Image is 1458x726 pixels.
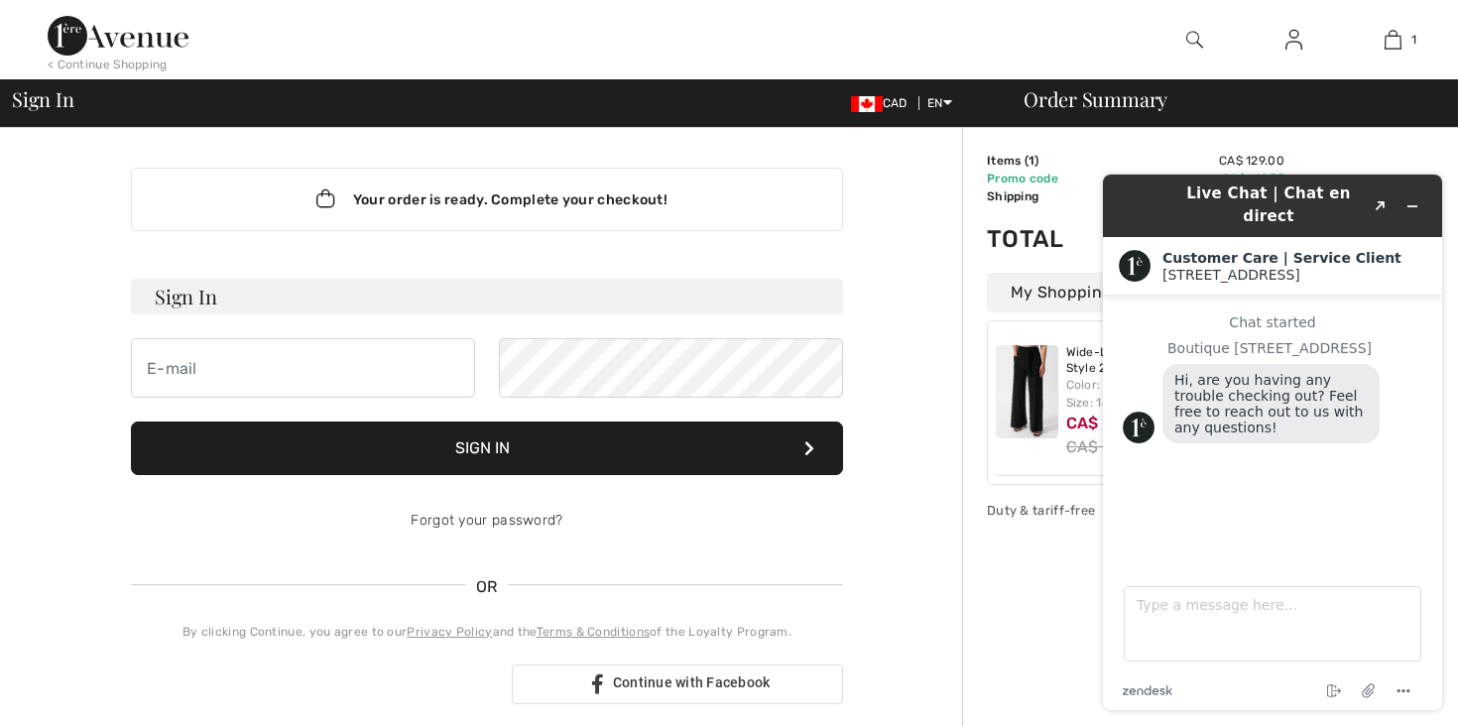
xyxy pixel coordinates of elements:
[1087,159,1458,726] iframe: Find more information here
[1285,28,1302,52] img: My Info
[987,501,1284,520] div: Duty & tariff-free | Uninterrupted shipping
[1066,376,1276,412] div: Color: Black Size: 14
[121,663,506,706] iframe: Sign in with Google Button
[613,674,771,690] span: Continue with Facebook
[1000,89,1446,109] div: Order Summary
[407,625,492,639] a: Privacy Policy
[987,273,1284,312] div: My Shopping Bag (1 Item)
[512,665,843,704] a: Continue with Facebook
[131,623,843,641] div: By clicking Continue, you agree to our and the of the Loyalty Program.
[1186,28,1203,52] img: search the website
[47,14,87,32] span: Chat
[851,96,883,112] img: Canadian Dollar
[12,89,73,109] span: Sign In
[987,152,1096,170] td: Items ( )
[851,96,915,110] span: CAD
[48,16,188,56] img: 1ère Avenue
[996,345,1058,438] img: Wide-Leg Mid-Rise Trousers Style 251249
[1066,437,1129,456] s: CA$ 199
[131,168,843,231] div: Your order is ready. Complete your checkout!
[1066,345,1276,376] a: Wide-Leg Mid-Rise Trousers Style 251249
[466,575,508,599] span: OR
[1029,154,1034,168] span: 1
[987,187,1096,205] td: Shipping
[1344,28,1441,52] a: 1
[1270,28,1318,53] a: Sign In
[987,205,1096,273] td: Total
[927,96,952,110] span: EN
[1096,152,1284,170] td: CA$ 129.00
[1385,28,1401,52] img: My Bag
[131,279,843,314] h3: Sign In
[537,625,650,639] a: Terms & Conditions
[987,170,1096,187] td: Promo code
[411,512,562,529] a: Forgot your password?
[1411,31,1416,49] span: 1
[48,56,168,73] div: < Continue Shopping
[131,422,843,475] button: Sign In
[1066,414,1131,432] span: CA$ 129
[131,338,475,398] input: E-mail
